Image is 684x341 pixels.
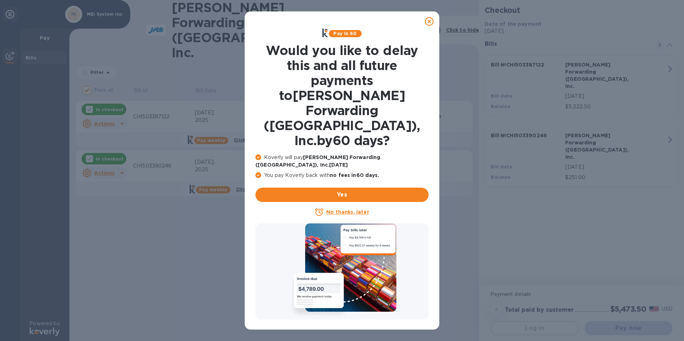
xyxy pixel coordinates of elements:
span: Yes [261,191,423,199]
u: No thanks, later [326,209,369,215]
b: no fees in 60 days . [330,172,379,178]
p: You pay Koverly back with [255,172,429,179]
b: Pay in 60 [333,31,357,36]
button: Yes [255,188,429,202]
h1: Would you like to delay this and all future payments to [PERSON_NAME] Forwarding ([GEOGRAPHIC_DAT... [255,43,429,148]
p: Koverly will pay [255,154,429,169]
b: [PERSON_NAME] Forwarding ([GEOGRAPHIC_DATA]), Inc. [DATE] [255,154,380,168]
